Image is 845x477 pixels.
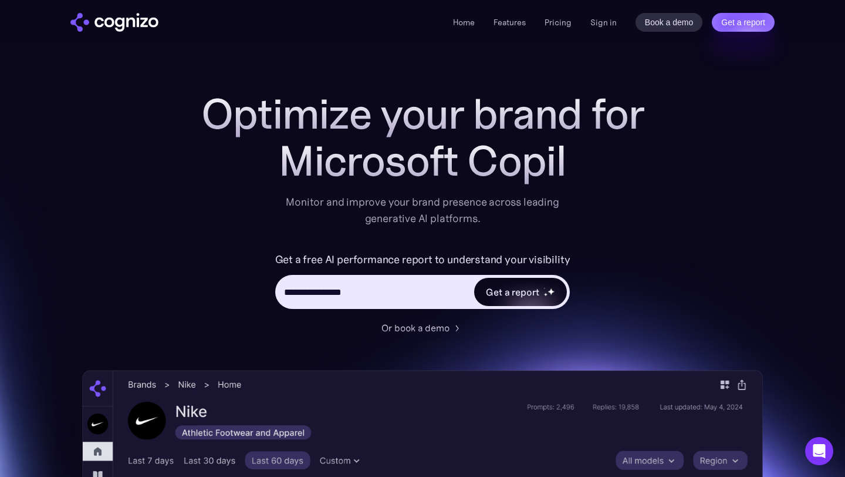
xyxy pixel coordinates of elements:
[188,137,657,184] div: Microsoft Copil
[486,285,539,299] div: Get a report
[453,17,475,28] a: Home
[544,293,548,297] img: star
[712,13,775,32] a: Get a report
[545,17,572,28] a: Pricing
[275,250,570,269] label: Get a free AI performance report to understand your visibility
[70,13,158,32] a: home
[805,437,833,465] div: Open Intercom Messenger
[275,250,570,315] form: Hero URL Input Form
[381,321,464,335] a: Or book a demo
[544,288,546,290] img: star
[547,287,555,295] img: star
[494,17,526,28] a: Features
[70,13,158,32] img: cognizo logo
[278,194,567,227] div: Monitor and improve your brand presence across leading generative AI platforms.
[473,277,568,307] a: Get a reportstarstarstar
[188,90,657,137] h1: Optimize your brand for
[590,15,617,29] a: Sign in
[381,321,449,335] div: Or book a demo
[636,13,703,32] a: Book a demo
